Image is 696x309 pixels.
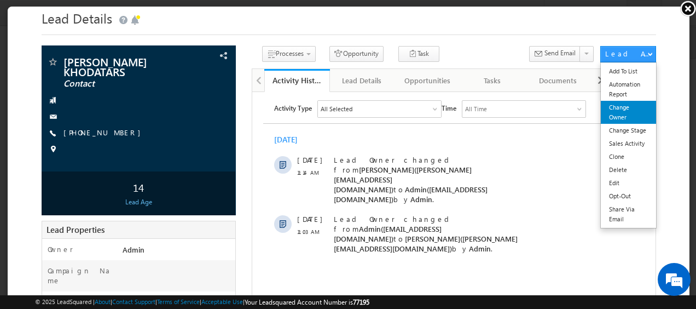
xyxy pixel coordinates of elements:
[387,62,453,85] a: Opportunities
[82,122,265,161] span: Lead Owner changed from to by .
[56,121,138,132] span: [PHONE_NUMBER]
[453,62,518,85] a: Tasks
[593,144,648,157] a: Clone
[213,12,235,22] div: All Time
[265,68,314,79] div: Activity History
[268,43,296,51] span: Processes
[39,218,97,228] span: Lead Properties
[115,238,137,248] span: Admin
[593,117,648,130] a: Change Stage
[593,157,648,170] a: Delete
[68,12,100,22] div: All Selected
[14,101,200,228] textarea: Type your message and hit 'Enter'
[537,42,568,51] span: Send Email
[158,102,180,112] span: Admin
[179,5,206,32] div: Minimize live chat window
[396,67,443,81] div: Opportunities
[518,62,583,85] a: Documents
[254,39,308,55] button: Processes
[391,39,432,55] button: Task
[82,93,235,112] span: Admin([EMAIL_ADDRESS][DOMAIN_NAME])
[35,297,369,307] span: © 2025 LeadSquared | | | | |
[189,8,204,25] span: Time
[19,58,46,72] img: d_60004797649_company_0_60004797649
[45,135,78,145] span: 11:03 AM
[82,132,189,151] span: Admin([EMAIL_ADDRESS][DOMAIN_NAME])
[82,63,235,112] span: Lead Owner changed from to by .
[593,130,648,144] a: Sales Activity
[37,170,225,191] div: 14
[56,50,175,70] span: [PERSON_NAME] KHODATARS
[593,183,648,196] a: Opt-Out
[45,76,78,85] span: 11:14 AM
[593,196,648,219] a: Share Via Email
[56,72,175,83] span: Contact
[82,73,219,102] span: [PERSON_NAME]([PERSON_NAME][EMAIL_ADDRESS][DOMAIN_NAME])
[257,62,322,84] li: Activity History
[82,142,265,161] span: [PERSON_NAME]([PERSON_NAME][EMAIL_ADDRESS][DOMAIN_NAME])
[583,62,648,84] li: Member of Lists
[331,67,378,81] div: Lead Details
[40,238,66,248] label: Owner
[245,298,369,306] span: Your Leadsquared Account Number is
[201,298,243,305] a: Acceptable Use
[593,39,648,56] button: Lead Actions
[95,298,111,305] a: About
[157,298,200,305] a: Terms of Service
[353,298,369,306] span: 77195
[593,94,648,117] a: Change Owner
[112,298,155,305] a: Contact Support
[322,62,387,85] a: Lead Details
[45,63,69,73] span: [DATE]
[57,58,184,72] div: Chat with us now
[257,62,322,85] a: Activity History
[598,42,644,52] div: Lead Actions
[461,67,508,81] div: Tasks
[22,8,60,25] span: Activity Type
[66,9,189,25] div: All Selected
[593,71,648,94] a: Automation Report
[22,43,57,53] div: [DATE]
[322,39,376,55] button: Opportunity
[34,3,105,20] span: Lead Details
[593,170,648,183] a: Edit
[149,237,199,251] em: Start Chat
[112,290,228,306] div: Downtown.xlsx - Owners
[217,152,239,161] span: Admin
[37,191,225,201] div: Lead Age
[45,122,69,132] span: [DATE]
[593,58,648,71] a: Add To List
[527,67,573,81] div: Documents
[521,39,573,55] button: Send Email
[40,259,105,279] label: Campaign Name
